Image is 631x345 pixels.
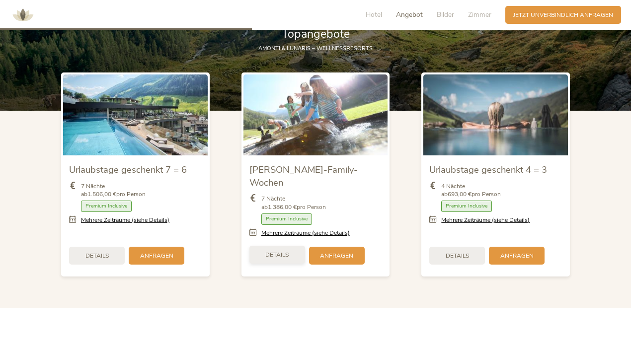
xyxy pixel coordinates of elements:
span: Premium Inclusive [81,201,132,212]
span: Premium Inclusive [441,201,492,212]
span: 7 Nächte ab pro Person [81,182,146,199]
a: Mehrere Zeiträume (siehe Details) [81,216,169,224]
img: Urlaubstage geschenkt 4 = 3 [423,74,568,155]
span: 7 Nächte ab pro Person [261,195,326,211]
span: Angebot [396,10,423,19]
span: Bilder [437,10,454,19]
span: Anfragen [140,252,173,260]
a: Mehrere Zeiträume (siehe Details) [261,229,350,237]
b: 693,00 € [448,190,472,198]
img: Sommer-Family-Wochen [243,74,388,155]
a: AMONTI & LUNARIS Wellnessresort [8,12,38,17]
span: Details [85,252,109,260]
span: Topangebote [282,26,350,42]
span: Zimmer [468,10,491,19]
span: Premium Inclusive [261,213,312,225]
b: 1.506,00 € [87,190,116,198]
span: Urlaubstage geschenkt 4 = 3 [429,163,547,176]
span: Details [446,252,469,260]
b: 1.386,00 € [268,203,297,211]
span: Anfragen [500,252,534,260]
span: AMONTI & LUNARIS – Wellnessresorts [258,45,373,52]
span: Jetzt unverbindlich anfragen [513,11,613,19]
img: Urlaubstage geschenkt 7 = 6 [63,74,208,155]
span: Hotel [366,10,382,19]
a: Mehrere Zeiträume (siehe Details) [441,216,530,224]
span: Anfragen [320,252,353,260]
span: Details [265,251,289,259]
span: [PERSON_NAME]-Family-Wochen [249,163,358,189]
span: Urlaubstage geschenkt 7 = 6 [69,163,187,176]
span: 4 Nächte ab pro Person [441,182,501,199]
